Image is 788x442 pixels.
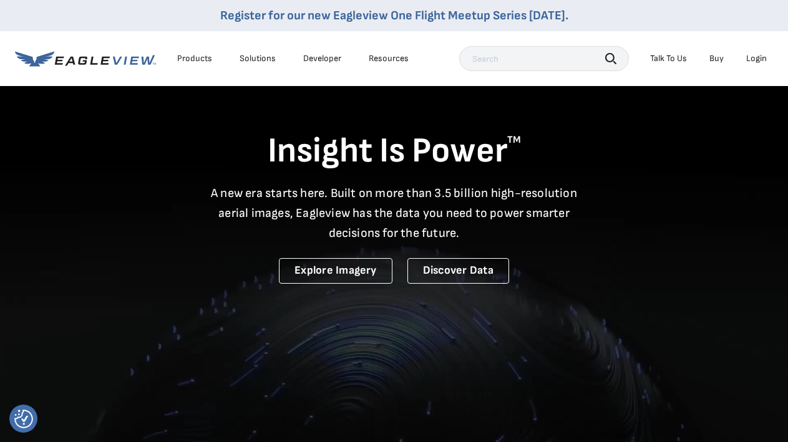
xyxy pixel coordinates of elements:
[14,410,33,428] button: Consent Preferences
[203,183,585,243] p: A new era starts here. Built on more than 3.5 billion high-resolution aerial images, Eagleview ha...
[507,134,521,146] sup: TM
[279,258,392,284] a: Explore Imagery
[746,53,767,64] div: Login
[650,53,687,64] div: Talk To Us
[220,8,568,23] a: Register for our new Eagleview One Flight Meetup Series [DATE].
[407,258,509,284] a: Discover Data
[369,53,409,64] div: Resources
[14,410,33,428] img: Revisit consent button
[240,53,276,64] div: Solutions
[303,53,341,64] a: Developer
[177,53,212,64] div: Products
[709,53,724,64] a: Buy
[459,46,629,71] input: Search
[15,130,773,173] h1: Insight Is Power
